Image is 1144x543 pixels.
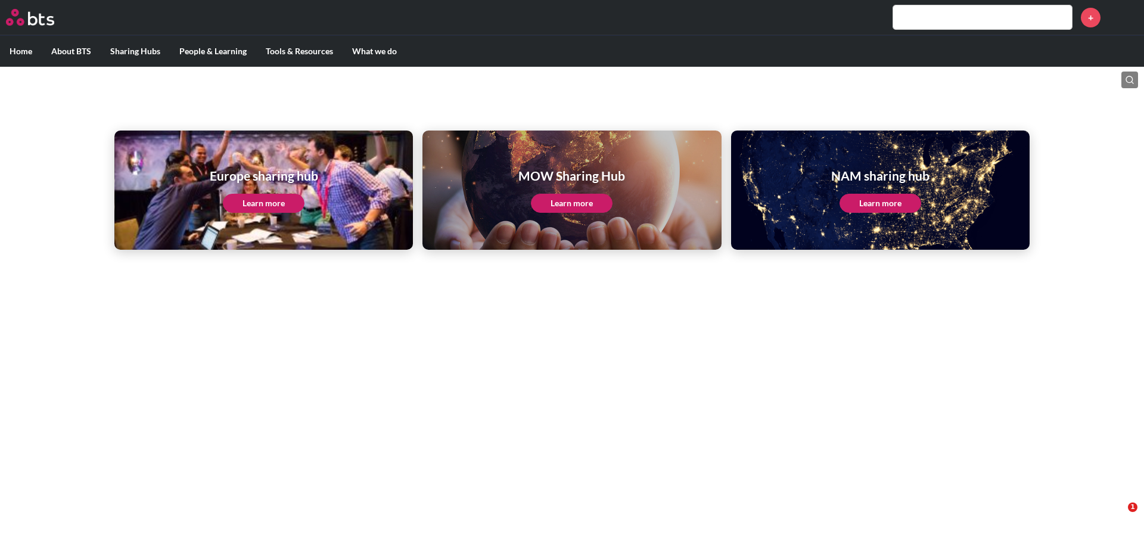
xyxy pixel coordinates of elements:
[1128,502,1137,512] span: 1
[840,194,921,213] a: Learn more
[531,194,613,213] a: Learn more
[518,167,625,184] h1: MOW Sharing Hub
[256,36,343,67] label: Tools & Resources
[210,167,318,184] h1: Europe sharing hub
[1109,3,1138,32] img: Alison Ryder
[42,36,101,67] label: About BTS
[101,36,170,67] label: Sharing Hubs
[6,9,76,26] a: Go home
[1109,3,1138,32] a: Profile
[223,194,304,213] a: Learn more
[170,36,256,67] label: People & Learning
[6,9,54,26] img: BTS Logo
[1081,8,1101,27] a: +
[831,167,929,184] h1: NAM sharing hub
[343,36,406,67] label: What we do
[1103,502,1132,531] iframe: Intercom live chat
